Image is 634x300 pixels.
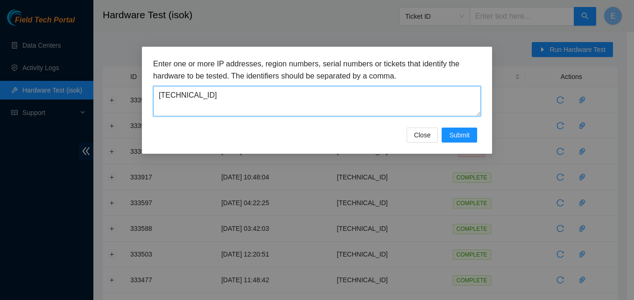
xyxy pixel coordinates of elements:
[153,58,481,82] h3: Enter one or more IP addresses, region numbers, serial numbers or tickets that identify the hardw...
[449,130,470,140] span: Submit
[153,86,481,116] textarea: [TECHNICAL_ID]
[414,130,431,140] span: Close
[407,128,438,143] button: Close
[442,128,477,143] button: Submit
